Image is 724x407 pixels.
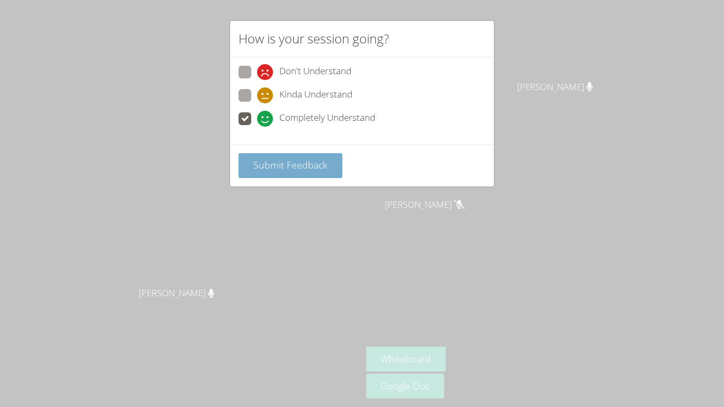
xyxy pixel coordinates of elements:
[239,29,389,48] h2: How is your session going?
[279,111,375,127] span: Completely Understand
[239,153,342,178] button: Submit Feedback
[279,64,351,80] span: Don't Understand
[253,158,328,171] span: Submit Feedback
[279,87,352,103] span: Kinda Understand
